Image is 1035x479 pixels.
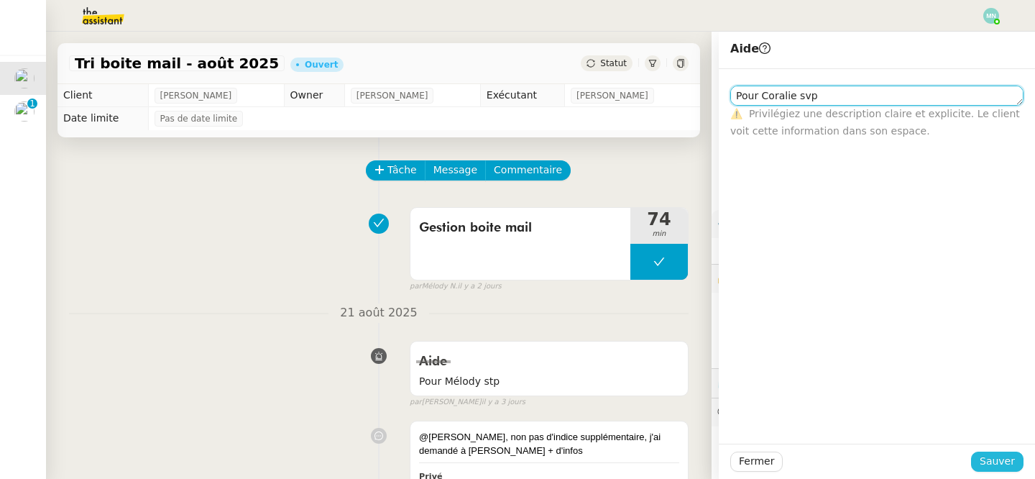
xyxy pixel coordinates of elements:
[425,160,486,181] button: Message
[57,84,148,107] td: Client
[712,369,1035,397] div: ⏲️Tâches 2006:19
[419,430,679,458] div: @[PERSON_NAME], non pas d'indice supplémentaire, j'ai demandé à [PERSON_NAME] + d'infos
[419,373,679,390] span: Pour Mélody stp
[576,88,648,103] span: [PERSON_NAME]
[717,406,841,418] span: 💬
[739,453,774,470] span: Fermer
[305,60,338,69] div: Ouvert
[160,88,232,103] span: [PERSON_NAME]
[356,88,428,103] span: [PERSON_NAME]
[75,56,279,70] span: Tri boite mail - août 2025
[983,8,999,24] img: svg
[482,396,525,409] span: il y a 3 jours
[433,162,477,178] span: Message
[730,452,783,472] button: Fermer
[630,211,688,228] span: 74
[600,58,627,68] span: Statut
[14,68,34,88] img: users%2F9mvJqJUvllffspLsQzytnd0Nt4c2%2Favatar%2F82da88e3-d90d-4e39-b37d-dcb7941179ae
[410,280,502,293] small: Mélody N.
[630,228,688,240] span: min
[717,270,811,287] span: 🔐
[160,111,238,126] span: Pas de date limite
[29,99,35,111] p: 1
[730,42,770,55] span: Aide
[419,217,622,239] span: Gestion boite mail
[717,377,833,388] span: ⏲️
[410,396,422,409] span: par
[410,396,525,409] small: [PERSON_NAME]
[387,162,417,178] span: Tâche
[410,280,422,293] span: par
[14,101,34,122] img: users%2FSOpzwpywf0ff3GVMrjy6wZgYrbV2%2Favatar%2F1615313811401.jpeg
[980,453,1015,470] span: Sauver
[730,108,742,119] span: ⚠️
[27,99,37,109] nz-badge-sup: 1
[57,107,148,130] td: Date limite
[480,84,564,107] td: Exécutant
[712,265,1035,293] div: 🔐Données client
[712,210,1035,238] div: ⚙️Procédures
[712,398,1035,426] div: 💬Commentaires 28
[284,84,344,107] td: Owner
[971,452,1023,472] button: Sauver
[494,162,562,178] span: Commentaire
[485,160,571,181] button: Commentaire
[366,160,425,181] button: Tâche
[717,216,792,232] span: ⚙️
[457,280,501,293] span: il y a 2 jours
[730,108,1020,136] span: Privilégiez une description claire et explicite. Le client voit cette information dans son espace.
[419,355,447,368] span: Aide
[328,304,428,323] span: 21 août 2025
